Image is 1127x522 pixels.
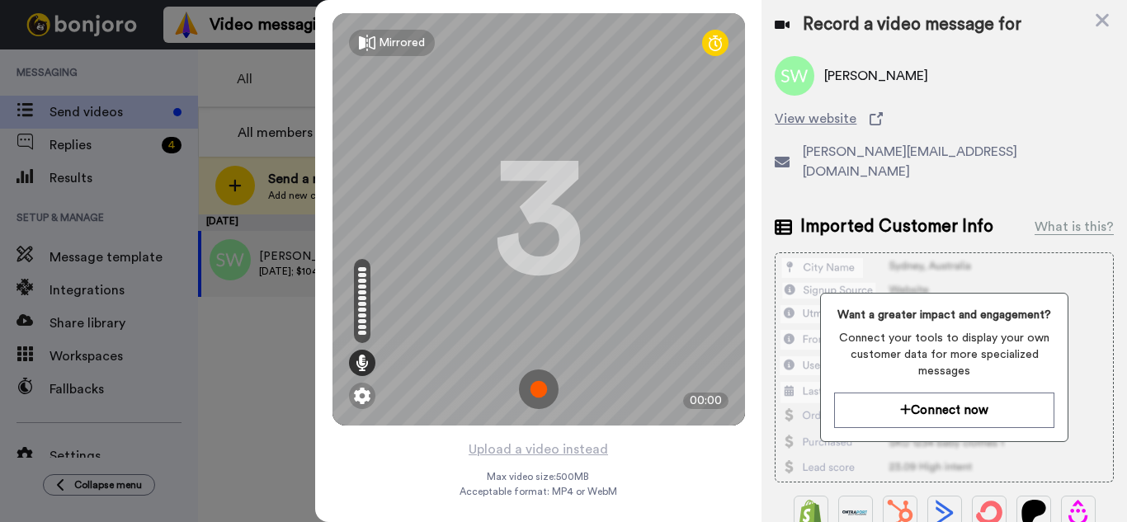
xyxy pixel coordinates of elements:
[834,330,1054,379] span: Connect your tools to display your own customer data for more specialized messages
[493,158,584,281] div: 3
[834,393,1054,428] button: Connect now
[803,142,1114,181] span: [PERSON_NAME][EMAIL_ADDRESS][DOMAIN_NAME]
[800,214,993,239] span: Imported Customer Info
[72,63,285,78] p: Message from Matt, sent 2w ago
[464,439,613,460] button: Upload a video instead
[25,35,305,89] div: message notification from Matt, 2w ago. Hi Bridget, We're looking to spread the word about Bonjor...
[775,109,856,129] span: View website
[354,388,370,404] img: ic_gear.svg
[37,49,64,76] img: Profile image for Matt
[72,48,285,242] span: Hi [PERSON_NAME], We're looking to spread the word about [PERSON_NAME] a bit further and we need ...
[488,470,590,483] span: Max video size: 500 MB
[519,369,559,409] img: ic_record_start.svg
[1035,217,1114,237] div: What is this?
[775,109,1114,129] a: View website
[460,485,617,498] span: Acceptable format: MP4 or WebM
[683,393,729,409] div: 00:00
[834,307,1054,323] span: Want a greater impact and engagement?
